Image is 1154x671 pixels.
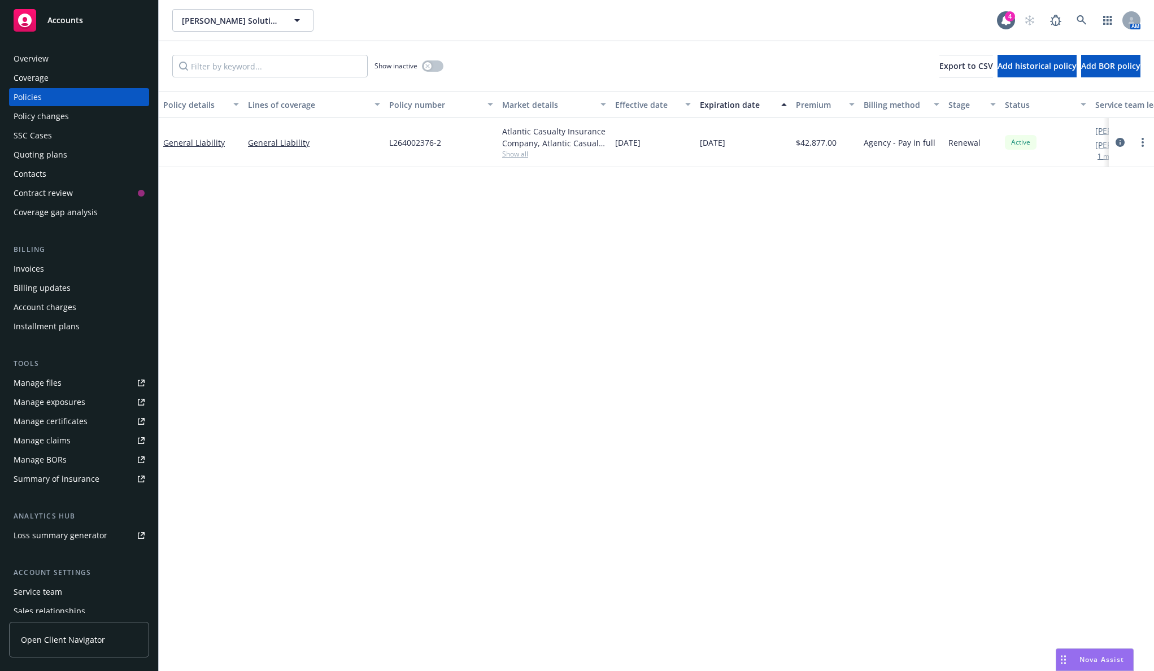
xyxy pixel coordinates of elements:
a: Contacts [9,165,149,183]
a: Coverage [9,69,149,87]
span: Open Client Navigator [21,634,105,646]
a: Summary of insurance [9,470,149,488]
a: Search [1070,9,1093,32]
div: Coverage gap analysis [14,203,98,221]
div: Analytics hub [9,511,149,522]
div: Premium [796,99,842,111]
div: Loss summary generator [14,526,107,544]
a: Loss summary generator [9,526,149,544]
div: Account charges [14,298,76,316]
div: Service team [14,583,62,601]
a: more [1136,136,1149,149]
div: Billing [9,244,149,255]
button: Add historical policy [998,55,1077,77]
div: Installment plans [14,317,80,335]
a: Policy changes [9,107,149,125]
a: Invoices [9,260,149,278]
a: Coverage gap analysis [9,203,149,221]
button: Export to CSV [939,55,993,77]
div: Billing method [864,99,927,111]
div: Contacts [14,165,46,183]
button: Lines of coverage [243,91,385,118]
div: Manage BORs [14,451,67,469]
a: Start snowing [1018,9,1041,32]
span: [DATE] [700,137,725,149]
a: Account charges [9,298,149,316]
a: SSC Cases [9,127,149,145]
a: Manage BORs [9,451,149,469]
div: Manage files [14,374,62,392]
a: Switch app [1096,9,1119,32]
div: Policy changes [14,107,69,125]
button: Effective date [611,91,695,118]
input: Filter by keyword... [172,55,368,77]
div: Stage [948,99,983,111]
span: Show inactive [374,61,417,71]
a: Report a Bug [1044,9,1067,32]
button: Market details [498,91,611,118]
div: Quoting plans [14,146,67,164]
button: [PERSON_NAME] Solutions [172,9,313,32]
div: Policies [14,88,42,106]
button: Nova Assist [1056,648,1134,671]
span: Add historical policy [998,60,1077,71]
span: Renewal [948,137,981,149]
button: 1 more [1098,153,1120,160]
a: Manage exposures [9,393,149,411]
button: Billing method [859,91,944,118]
a: Manage files [9,374,149,392]
div: Market details [502,99,594,111]
a: General Liability [248,137,380,149]
span: [PERSON_NAME] Solutions [182,15,280,27]
div: Status [1005,99,1074,111]
div: Drag to move [1056,649,1070,670]
div: Summary of insurance [14,470,99,488]
a: Service team [9,583,149,601]
a: Overview [9,50,149,68]
button: Status [1000,91,1091,118]
span: [DATE] [615,137,641,149]
div: Overview [14,50,49,68]
div: Policy details [163,99,227,111]
span: $42,877.00 [796,137,837,149]
span: Accounts [47,16,83,25]
div: Manage claims [14,432,71,450]
div: Coverage [14,69,49,87]
div: Contract review [14,184,73,202]
div: Effective date [615,99,678,111]
span: L264002376-2 [389,137,441,149]
div: Tools [9,358,149,369]
button: Stage [944,91,1000,118]
a: Quoting plans [9,146,149,164]
div: Invoices [14,260,44,278]
div: Manage exposures [14,393,85,411]
a: Policies [9,88,149,106]
div: Manage certificates [14,412,88,430]
div: Account settings [9,567,149,578]
a: Installment plans [9,317,149,335]
a: Accounts [9,5,149,36]
a: General Liability [163,137,225,148]
button: Expiration date [695,91,791,118]
div: 4 [1005,11,1015,21]
button: Policy details [159,91,243,118]
span: Add BOR policy [1081,60,1140,71]
a: Sales relationships [9,602,149,620]
span: Export to CSV [939,60,993,71]
a: Manage claims [9,432,149,450]
button: Add BOR policy [1081,55,1140,77]
span: Active [1009,137,1032,147]
span: Show all [502,149,606,159]
a: Manage certificates [9,412,149,430]
span: Nova Assist [1079,655,1124,664]
div: Expiration date [700,99,774,111]
div: Lines of coverage [248,99,368,111]
div: SSC Cases [14,127,52,145]
div: Atlantic Casualty Insurance Company, Atlantic Casualty Insurance Company, Amwins [502,125,606,149]
div: Sales relationships [14,602,85,620]
div: Policy number [389,99,481,111]
button: Policy number [385,91,498,118]
a: Contract review [9,184,149,202]
button: Premium [791,91,859,118]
